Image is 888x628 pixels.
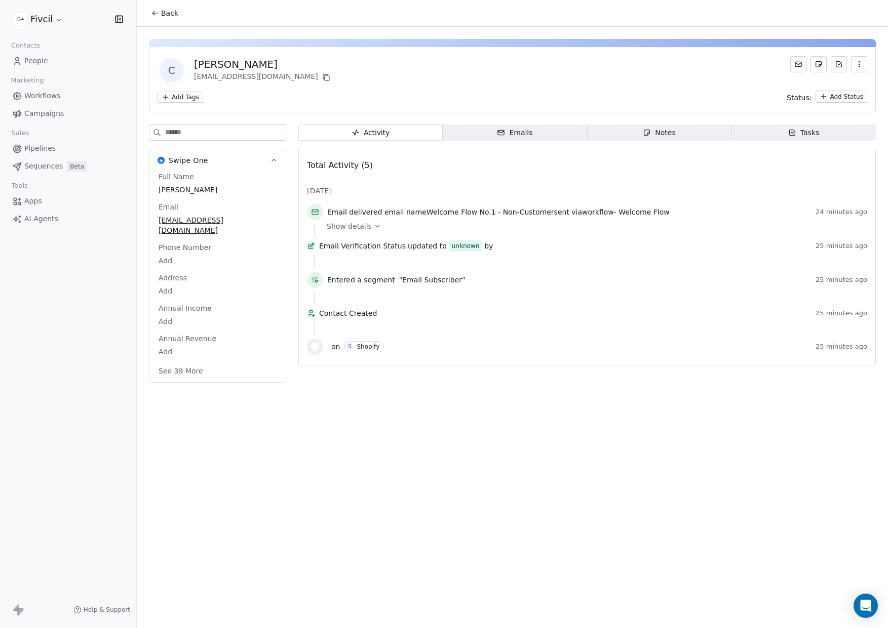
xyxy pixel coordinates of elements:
button: Add Status [816,91,867,103]
span: Status: [787,93,812,103]
span: Address [157,273,189,283]
a: Help & Support [73,606,130,614]
span: email name sent via workflow - [327,207,670,217]
button: Fivcil [12,11,65,28]
div: [EMAIL_ADDRESS][DOMAIN_NAME] [194,71,332,83]
span: [PERSON_NAME] [159,185,277,195]
span: Add [159,256,277,266]
span: People [24,56,48,66]
span: Show details [327,221,372,231]
button: Add Tags [158,92,203,103]
span: Phone Number [157,242,213,253]
button: Back [145,4,184,22]
div: Activity [351,128,390,138]
div: [PERSON_NAME] [194,57,332,71]
span: Add [159,286,277,296]
span: Contact Created [319,308,812,318]
div: Emails [497,128,532,138]
span: Marketing [7,73,48,88]
img: shopify.svg [311,343,319,351]
a: Workflows [8,88,128,104]
span: updated to [408,241,447,251]
div: Notes [643,128,675,138]
button: Swipe OneSwipe One [149,149,286,172]
span: 25 minutes ago [816,343,867,351]
span: C [160,58,184,82]
span: 25 minutes ago [816,309,867,317]
span: Total Activity (5) [307,160,373,170]
span: Back [161,8,178,18]
img: Swipe One [158,157,165,164]
span: Campaigns [24,108,64,119]
a: SequencesBeta [8,158,128,175]
span: Email delivered [327,208,382,216]
div: Open Intercom Messenger [854,594,878,618]
div: Swipe OneSwipe One [149,172,286,382]
span: Welcome Flow No.1 - Non-Customer [427,208,554,216]
div: S [348,343,351,351]
span: Swipe One [169,155,208,165]
span: Pipelines [24,143,56,154]
span: Sequences [24,161,63,172]
span: AI Agents [24,214,58,224]
span: Full Name [157,172,196,182]
a: Apps [8,193,128,210]
img: Fivcil_Square_Logo.png [14,13,26,25]
span: Contacts [7,38,45,53]
span: Welcome Flow [619,208,669,216]
span: [DATE] [307,186,332,196]
a: Pipelines [8,140,128,157]
button: See 39 More [152,362,209,380]
span: Add [159,347,277,357]
span: Workflows [24,91,61,101]
span: 25 minutes ago [816,242,867,250]
span: Entered a segment [327,275,395,285]
a: People [8,53,128,69]
span: Email [157,202,180,212]
span: Annual Income [157,303,214,313]
span: on [331,342,340,352]
span: Tools [7,178,32,193]
span: Sales [7,125,33,141]
span: by [484,241,493,251]
div: Shopify [357,343,379,350]
a: AI Agents [8,211,128,227]
a: Show details [327,221,860,231]
span: Beta [67,161,87,172]
span: Email Verification Status [319,241,406,251]
span: Apps [24,196,42,206]
span: "Email Subscriber" [399,275,466,285]
div: unknown [452,241,480,251]
span: Fivcil [30,13,53,26]
span: Add [159,316,277,326]
div: Tasks [788,128,820,138]
span: 25 minutes ago [816,276,867,284]
span: 24 minutes ago [816,208,867,216]
span: Help & Support [84,606,130,614]
span: Annual Revenue [157,333,218,344]
a: Campaigns [8,105,128,122]
span: [EMAIL_ADDRESS][DOMAIN_NAME] [159,215,277,235]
